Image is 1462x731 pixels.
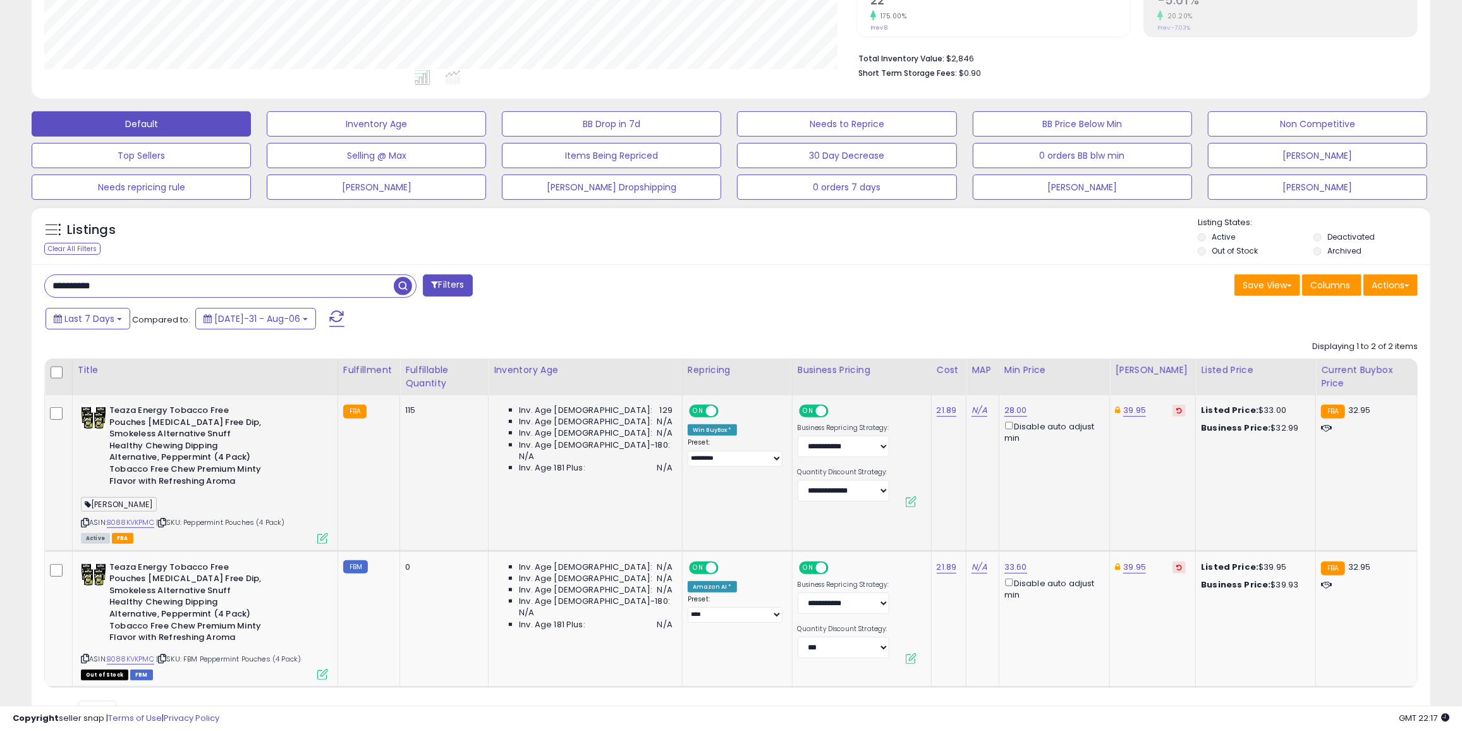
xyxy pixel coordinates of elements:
div: $39.93 [1201,579,1306,591]
div: Fulfillable Quantity [405,364,483,390]
div: Displaying 1 to 2 of 2 items [1312,341,1418,353]
small: 20.20% [1163,11,1193,21]
small: FBM [343,560,368,574]
small: FBA [1321,562,1344,575]
span: N/A [657,584,673,596]
button: Last 7 Days [46,308,130,329]
label: Archived [1327,245,1361,256]
div: [PERSON_NAME] [1115,364,1190,377]
button: Actions [1363,274,1418,296]
button: 30 Day Decrease [737,143,956,168]
span: Inv. Age [DEMOGRAPHIC_DATA]: [519,427,652,439]
button: Needs to Reprice [737,111,956,137]
div: ASIN: [81,405,328,543]
span: Inv. Age [DEMOGRAPHIC_DATA]: [519,416,652,427]
b: Short Term Storage Fees: [858,68,957,78]
div: $32.99 [1201,422,1306,434]
div: $39.95 [1201,562,1306,573]
a: 28.00 [1004,404,1027,417]
span: N/A [657,573,673,584]
span: Columns [1310,279,1350,292]
b: Teaza Energy Tobacco Free Pouches [MEDICAL_DATA] Free Dip, Smokeless Alternative Snuff Healthy Ch... [109,562,263,647]
div: Business Pricing [798,364,926,377]
div: Preset: [688,595,783,623]
div: $33.00 [1201,405,1306,416]
button: BB Drop in 7d [502,111,721,137]
div: ASIN: [81,562,328,679]
span: Show: entries [54,705,145,717]
span: OFF [717,406,737,417]
p: Listing States: [1198,217,1430,229]
img: 51onuWB99yL._SL40_.jpg [81,405,106,430]
span: N/A [657,619,673,630]
span: FBA [112,533,133,544]
small: Prev: -7.03% [1157,24,1190,32]
span: N/A [657,427,673,439]
span: ON [690,406,706,417]
span: OFF [717,562,737,573]
button: [PERSON_NAME] [1208,175,1427,200]
span: ON [800,406,816,417]
span: Inv. Age [DEMOGRAPHIC_DATA]-180: [519,439,670,451]
span: OFF [826,406,846,417]
span: [PERSON_NAME] [81,497,157,512]
button: Non Competitive [1208,111,1427,137]
img: 51onuWB99yL._SL40_.jpg [81,562,106,587]
small: FBA [1321,405,1344,419]
div: 0 [405,562,478,573]
button: Selling @ Max [267,143,486,168]
div: Listed Price [1201,364,1310,377]
div: seller snap | | [13,713,219,725]
strong: Copyright [13,712,59,724]
button: Default [32,111,251,137]
a: Terms of Use [108,712,162,724]
button: [DATE]-31 - Aug-06 [195,308,316,329]
div: Amazon AI * [688,581,737,593]
span: Compared to: [132,314,190,326]
span: N/A [519,607,534,618]
small: 175.00% [876,11,907,21]
button: Needs repricing rule [32,175,251,200]
span: Inv. Age [DEMOGRAPHIC_DATA]: [519,562,652,573]
button: [PERSON_NAME] Dropshipping [502,175,721,200]
div: Disable auto adjust min [1004,419,1100,444]
a: B088KVKPMC [107,517,154,528]
button: [PERSON_NAME] [267,175,486,200]
span: ON [690,562,706,573]
label: Quantity Discount Strategy: [798,625,889,634]
span: FBM [130,670,153,680]
span: | SKU: Peppermint Pouches (4 Pack) [156,517,285,527]
button: Columns [1302,274,1361,296]
button: Filters [423,274,472,297]
a: N/A [972,561,987,574]
div: Preset: [688,438,783,467]
div: 115 [405,405,478,416]
button: 0 orders BB blw min [973,143,1192,168]
a: 33.60 [1004,561,1027,574]
span: N/A [657,462,673,474]
div: Title [78,364,332,377]
span: Inv. Age [DEMOGRAPHIC_DATA]-180: [519,596,670,607]
span: N/A [657,416,673,427]
span: $0.90 [959,67,981,79]
a: 21.89 [937,561,957,574]
span: All listings that are currently out of stock and unavailable for purchase on Amazon [81,670,128,680]
span: Inv. Age [DEMOGRAPHIC_DATA]: [519,573,652,584]
label: Out of Stock [1212,245,1258,256]
div: Win BuyBox * [688,424,737,436]
span: Inv. Age [DEMOGRAPHIC_DATA]: [519,584,652,596]
span: 32.95 [1348,404,1371,416]
div: Disable auto adjust min [1004,576,1100,601]
a: 39.95 [1123,561,1146,574]
button: Items Being Repriced [502,143,721,168]
span: Last 7 Days [64,312,114,325]
a: 21.89 [937,404,957,417]
span: [DATE]-31 - Aug-06 [214,312,300,325]
span: 129 [660,405,673,416]
b: Listed Price: [1201,561,1258,573]
button: [PERSON_NAME] [1208,143,1427,168]
div: Min Price [1004,364,1104,377]
h5: Listings [67,221,116,239]
button: Inventory Age [267,111,486,137]
label: Business Repricing Strategy: [798,424,889,433]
